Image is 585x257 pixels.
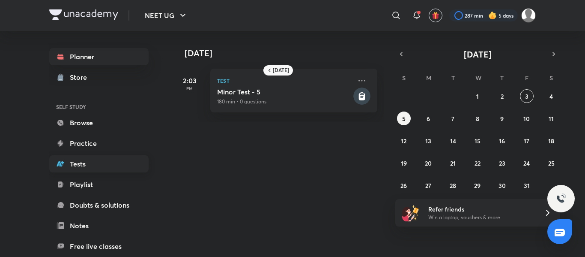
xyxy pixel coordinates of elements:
[173,86,207,91] p: PM
[548,137,554,145] abbr: October 18, 2025
[544,156,558,170] button: October 25, 2025
[544,134,558,148] button: October 18, 2025
[475,159,481,167] abbr: October 22, 2025
[501,92,504,100] abbr: October 2, 2025
[495,134,509,148] button: October 16, 2025
[525,74,528,82] abbr: Friday
[70,72,92,82] div: Store
[407,48,548,60] button: [DATE]
[500,74,504,82] abbr: Thursday
[427,115,430,123] abbr: October 6, 2025
[450,181,456,190] abbr: October 28, 2025
[471,112,484,125] button: October 8, 2025
[475,137,481,145] abbr: October 15, 2025
[464,48,492,60] span: [DATE]
[49,69,149,86] a: Store
[549,92,553,100] abbr: October 4, 2025
[474,181,481,190] abbr: October 29, 2025
[549,115,554,123] abbr: October 11, 2025
[524,137,529,145] abbr: October 17, 2025
[450,159,456,167] abbr: October 21, 2025
[421,134,435,148] button: October 13, 2025
[556,194,566,204] img: ttu
[217,98,352,106] p: 180 min • 0 questions
[421,156,435,170] button: October 20, 2025
[495,178,509,192] button: October 30, 2025
[544,89,558,103] button: October 4, 2025
[401,159,407,167] abbr: October 19, 2025
[523,115,530,123] abbr: October 10, 2025
[499,137,505,145] abbr: October 16, 2025
[475,74,481,82] abbr: Wednesday
[446,156,460,170] button: October 21, 2025
[397,156,411,170] button: October 19, 2025
[525,92,528,100] abbr: October 3, 2025
[402,74,406,82] abbr: Sunday
[397,134,411,148] button: October 12, 2025
[495,112,509,125] button: October 9, 2025
[425,181,431,190] abbr: October 27, 2025
[49,9,118,20] img: Company Logo
[520,156,534,170] button: October 24, 2025
[401,137,406,145] abbr: October 12, 2025
[49,197,149,214] a: Doubts & solutions
[450,137,456,145] abbr: October 14, 2025
[524,181,530,190] abbr: October 31, 2025
[446,134,460,148] button: October 14, 2025
[140,7,193,24] button: NEET UG
[49,238,149,255] a: Free live classes
[520,134,534,148] button: October 17, 2025
[548,159,555,167] abbr: October 25, 2025
[523,159,530,167] abbr: October 24, 2025
[217,88,352,96] h5: Minor Test - 5
[520,178,534,192] button: October 31, 2025
[421,178,435,192] button: October 27, 2025
[520,89,534,103] button: October 3, 2025
[273,67,289,74] h6: [DATE]
[217,76,352,86] p: Test
[428,214,534,221] p: Win a laptop, vouchers & more
[500,115,504,123] abbr: October 9, 2025
[397,178,411,192] button: October 26, 2025
[400,181,407,190] abbr: October 26, 2025
[49,155,149,172] a: Tests
[446,178,460,192] button: October 28, 2025
[402,115,406,123] abbr: October 5, 2025
[49,48,149,65] a: Planner
[471,89,484,103] button: October 1, 2025
[432,12,439,19] img: avatar
[471,156,484,170] button: October 22, 2025
[544,112,558,125] button: October 11, 2025
[173,76,207,86] h5: 2:03
[476,115,479,123] abbr: October 8, 2025
[521,8,536,23] img: Amisha Rani
[446,112,460,125] button: October 7, 2025
[49,135,149,152] a: Practice
[498,181,506,190] abbr: October 30, 2025
[397,112,411,125] button: October 5, 2025
[49,9,118,22] a: Company Logo
[476,92,479,100] abbr: October 1, 2025
[520,112,534,125] button: October 10, 2025
[488,11,497,20] img: streak
[426,74,431,82] abbr: Monday
[49,100,149,114] h6: SELF STUDY
[402,204,419,221] img: referral
[499,159,505,167] abbr: October 23, 2025
[428,205,534,214] h6: Refer friends
[495,156,509,170] button: October 23, 2025
[185,48,386,58] h4: [DATE]
[549,74,553,82] abbr: Saturday
[495,89,509,103] button: October 2, 2025
[451,74,455,82] abbr: Tuesday
[425,159,432,167] abbr: October 20, 2025
[49,217,149,234] a: Notes
[471,134,484,148] button: October 15, 2025
[425,137,431,145] abbr: October 13, 2025
[471,178,484,192] button: October 29, 2025
[421,112,435,125] button: October 6, 2025
[49,114,149,131] a: Browse
[49,176,149,193] a: Playlist
[429,9,442,22] button: avatar
[451,115,454,123] abbr: October 7, 2025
